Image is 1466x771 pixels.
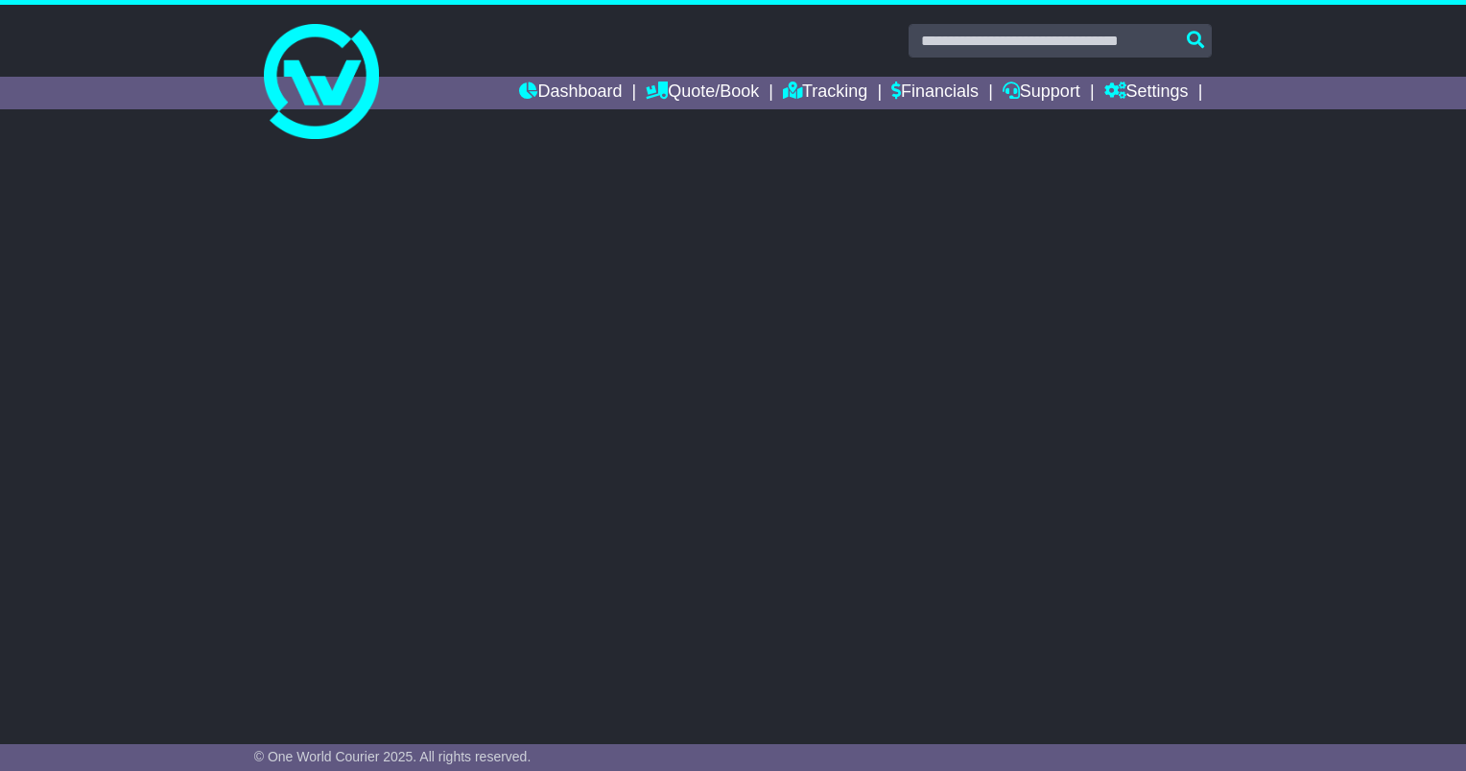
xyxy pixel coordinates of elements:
[1104,77,1189,109] a: Settings
[646,77,759,109] a: Quote/Book
[783,77,867,109] a: Tracking
[1003,77,1080,109] a: Support
[891,77,979,109] a: Financials
[254,749,532,764] span: © One World Courier 2025. All rights reserved.
[519,77,622,109] a: Dashboard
